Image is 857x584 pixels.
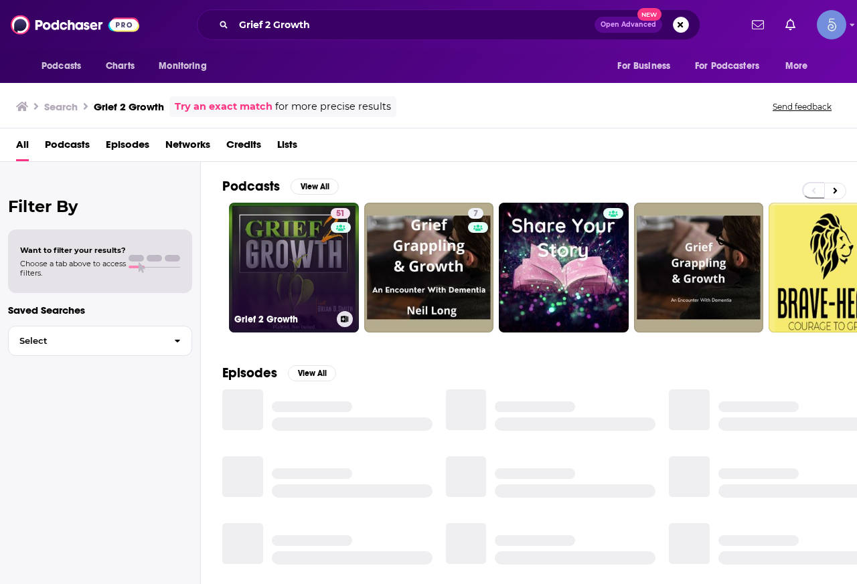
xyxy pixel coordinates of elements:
[785,57,808,76] span: More
[468,208,483,219] a: 7
[165,134,210,161] a: Networks
[226,134,261,161] a: Credits
[9,336,163,345] span: Select
[8,197,192,216] h2: Filter By
[277,134,297,161] a: Lists
[20,259,126,278] span: Choose a tab above to access filters.
[11,12,139,37] img: Podchaser - Follow, Share and Rate Podcasts
[617,57,670,76] span: For Business
[229,203,359,332] a: 51Grief 2 Growth
[473,207,478,221] span: 7
[695,57,759,76] span: For Podcasters
[336,207,345,221] span: 51
[222,178,339,195] a: PodcastsView All
[776,54,825,79] button: open menu
[20,246,126,255] span: Want to filter your results?
[222,365,277,381] h2: Episodes
[234,14,595,35] input: Search podcasts, credits, & more...
[608,54,687,79] button: open menu
[291,179,339,195] button: View All
[769,101,836,112] button: Send feedback
[175,99,272,114] a: Try an exact match
[159,57,206,76] span: Monitoring
[44,100,78,113] h3: Search
[637,8,661,21] span: New
[288,365,336,381] button: View All
[817,10,846,39] img: User Profile
[817,10,846,39] span: Logged in as Spiral5-G1
[234,314,331,325] h3: Grief 2 Growth
[8,304,192,316] p: Saved Searches
[222,178,280,195] h2: Podcasts
[97,54,143,79] a: Charts
[197,9,700,40] div: Search podcasts, credits, & more...
[42,57,81,76] span: Podcasts
[94,100,164,113] h3: Grief 2 Growth
[275,99,391,114] span: for more precise results
[45,134,90,161] a: Podcasts
[331,208,350,219] a: 51
[32,54,98,79] button: open menu
[817,10,846,39] button: Show profile menu
[601,21,656,28] span: Open Advanced
[149,54,224,79] button: open menu
[8,326,192,356] button: Select
[364,203,494,332] a: 7
[106,134,149,161] a: Episodes
[686,54,779,79] button: open menu
[222,365,336,381] a: EpisodesView All
[747,13,769,36] a: Show notifications dropdown
[780,13,801,36] a: Show notifications dropdown
[595,17,662,33] button: Open AdvancedNew
[16,134,29,161] a: All
[106,57,135,76] span: Charts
